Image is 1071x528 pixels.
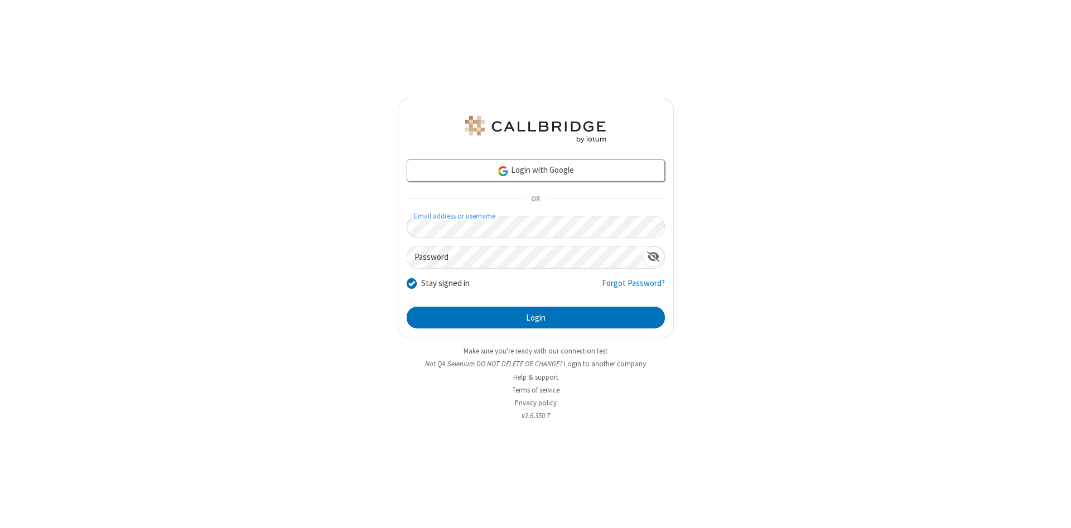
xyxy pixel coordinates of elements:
a: Login with Google [407,159,665,182]
input: Email address or username [407,216,665,238]
span: OR [527,191,544,207]
button: Login [407,307,665,329]
a: Make sure you're ready with our connection test [464,346,607,356]
img: QA Selenium DO NOT DELETE OR CHANGE [463,116,608,143]
button: Login to another company [564,359,646,369]
img: google-icon.png [497,165,509,177]
input: Password [407,246,643,268]
li: Not QA Selenium DO NOT DELETE OR CHANGE? [398,359,674,369]
a: Forgot Password? [602,277,665,298]
li: v2.6.350.7 [398,410,674,421]
a: Terms of service [512,385,559,395]
div: Show password [643,246,664,267]
label: Stay signed in [421,277,470,290]
a: Privacy policy [515,398,557,408]
a: Help & support [513,372,558,382]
